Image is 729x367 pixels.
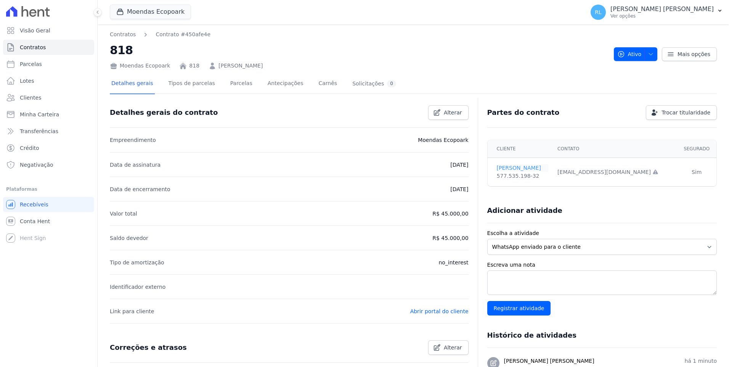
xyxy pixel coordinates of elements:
p: [DATE] [450,160,468,169]
a: Crédito [3,140,94,156]
a: Alterar [428,340,469,355]
div: Solicitações [352,80,396,87]
a: Alterar [428,105,469,120]
span: Alterar [444,109,462,116]
p: Saldo devedor [110,233,148,243]
a: Tipos de parcelas [167,74,217,94]
a: Recebíveis [3,197,94,212]
label: Escreva uma nota [487,261,717,269]
p: há 1 minuto [684,357,717,365]
p: Moendas Ecopoark [418,135,468,145]
p: Data de encerramento [110,185,170,194]
p: no_interest [438,258,468,267]
p: Ver opções [610,13,714,19]
a: Contratos [3,40,94,55]
h3: Partes do contrato [487,108,560,117]
span: Negativação [20,161,53,169]
a: Clientes [3,90,94,105]
span: Transferências [20,127,58,135]
p: [DATE] [450,185,468,194]
p: Empreendimento [110,135,156,145]
span: Crédito [20,144,39,152]
button: RL [PERSON_NAME] [PERSON_NAME] Ver opções [584,2,729,23]
span: Clientes [20,94,41,101]
button: Ativo [614,47,658,61]
div: Plataformas [6,185,91,194]
div: 0 [387,80,396,87]
p: R$ 45.000,00 [432,209,468,218]
a: Transferências [3,124,94,139]
div: 577.535.198-32 [497,172,549,180]
h3: [PERSON_NAME] [PERSON_NAME] [504,357,594,365]
span: Conta Hent [20,217,50,225]
nav: Breadcrumb [110,31,608,39]
a: Trocar titularidade [646,105,717,120]
a: Parcelas [3,56,94,72]
a: Abrir portal do cliente [410,308,469,314]
h3: Histórico de atividades [487,331,576,340]
div: [EMAIL_ADDRESS][DOMAIN_NAME] [557,168,672,176]
h3: Detalhes gerais do contrato [110,108,218,117]
td: Sim [677,158,716,187]
a: Negativação [3,157,94,172]
label: Escolha a atividade [487,229,717,237]
a: Conta Hent [3,214,94,229]
a: Carnês [317,74,339,94]
p: R$ 45.000,00 [432,233,468,243]
span: Alterar [444,344,462,351]
a: [PERSON_NAME] [497,164,549,172]
span: Recebíveis [20,201,48,208]
a: Mais opções [662,47,717,61]
a: Minha Carteira [3,107,94,122]
a: Parcelas [229,74,254,94]
p: [PERSON_NAME] [PERSON_NAME] [610,5,714,13]
a: Visão Geral [3,23,94,38]
th: Contato [553,140,677,158]
span: Mais opções [678,50,710,58]
h3: Adicionar atividade [487,206,562,215]
p: Identificador externo [110,282,165,291]
th: Segurado [677,140,716,158]
p: Link para cliente [110,307,154,316]
span: Minha Carteira [20,111,59,118]
a: Lotes [3,73,94,89]
span: Contratos [20,43,46,51]
h3: Correções e atrasos [110,343,187,352]
a: Solicitações0 [351,74,398,94]
nav: Breadcrumb [110,31,210,39]
span: Ativo [617,47,642,61]
th: Cliente [488,140,553,158]
span: Parcelas [20,60,42,68]
a: Contrato #450afe4e [156,31,210,39]
a: Antecipações [266,74,305,94]
h2: 818 [110,42,608,59]
a: 818 [189,62,199,70]
span: Trocar titularidade [662,109,710,116]
button: Moendas Ecopoark [110,5,191,19]
a: Contratos [110,31,136,39]
span: RL [595,10,602,15]
a: Detalhes gerais [110,74,155,94]
span: Lotes [20,77,34,85]
a: [PERSON_NAME] [218,62,263,70]
p: Tipo de amortização [110,258,164,267]
div: Moendas Ecopoark [110,62,170,70]
span: Visão Geral [20,27,50,34]
input: Registrar atividade [487,301,551,315]
p: Data de assinatura [110,160,161,169]
p: Valor total [110,209,137,218]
